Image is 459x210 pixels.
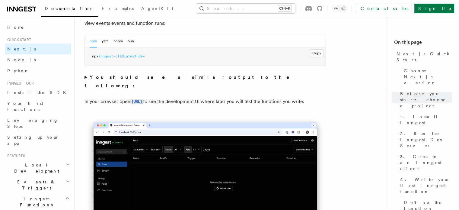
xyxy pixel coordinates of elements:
span: 2. Run the Inngest Dev Server [400,131,452,149]
span: 1. Install Inngest [400,114,452,126]
a: 4. Write your first Inngest function [398,174,452,197]
a: Next.js [5,44,71,54]
span: Your first Functions [7,101,43,112]
a: Next.js Quick Start [394,48,452,65]
span: Setting up your app [7,135,59,146]
span: Features [5,153,25,158]
button: Toggle dark mode [332,5,347,12]
a: Sign Up [414,4,454,13]
button: Search...Ctrl+K [196,4,295,13]
button: Events & Triggers [5,176,71,193]
span: Examples [102,6,134,11]
span: inngest-cli@latest [98,54,136,58]
span: Node.js [7,57,36,62]
p: In your browser open to see the development UI where later you will test the functions you write: [84,97,326,106]
a: Before you start: choose a project [398,88,452,111]
a: Your first Functions [5,98,71,115]
span: AgentKit [141,6,173,11]
a: Install the SDK [5,87,71,98]
a: Examples [98,2,138,16]
span: 4. Write your first Inngest function [400,176,452,195]
h4: On this page [394,39,452,48]
a: Contact sales [357,4,412,13]
span: Install the SDK [7,90,70,95]
p: Next, start the , which is a fast, in-memory version of Inngest where you can quickly send and vi... [84,11,326,27]
span: Choose Next.js version [404,68,452,86]
button: Local Development [5,160,71,176]
span: Local Development [5,162,66,174]
button: bun [128,35,134,47]
a: 3. Create an Inngest client [398,151,452,174]
span: Before you start: choose a project [400,91,452,109]
a: 1. Install Inngest [398,111,452,128]
a: Documentation [41,2,98,17]
a: Node.js [5,54,71,65]
a: AgentKit [138,2,177,16]
span: 3. Create an Inngest client [400,153,452,172]
span: dev [139,54,145,58]
a: Python [5,65,71,76]
button: pnpm [113,35,123,47]
button: yarn [102,35,109,47]
span: Leveraging Steps [7,118,58,129]
summary: You should see a similar output to the following: [84,73,326,90]
a: [URL] [130,99,143,104]
span: Next.js Quick Start [397,51,452,63]
span: Inngest Functions [5,196,65,208]
span: Events & Triggers [5,179,66,191]
a: Setting up your app [5,132,71,149]
span: Next.js [7,47,36,51]
a: Leveraging Steps [5,115,71,132]
button: Copy [310,49,324,57]
span: Home [7,24,24,30]
span: npx [92,54,98,58]
span: Documentation [45,6,94,11]
kbd: Ctrl+K [278,5,292,11]
code: [URL] [130,99,143,104]
span: Quick start [5,37,31,42]
strong: You should see a similar output to the following: [84,74,298,89]
span: Inngest tour [5,81,34,86]
span: Python [7,68,29,73]
a: Home [5,22,71,33]
a: 2. Run the Inngest Dev Server [398,128,452,151]
button: npm [90,35,97,47]
a: Choose Next.js version [401,65,452,88]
